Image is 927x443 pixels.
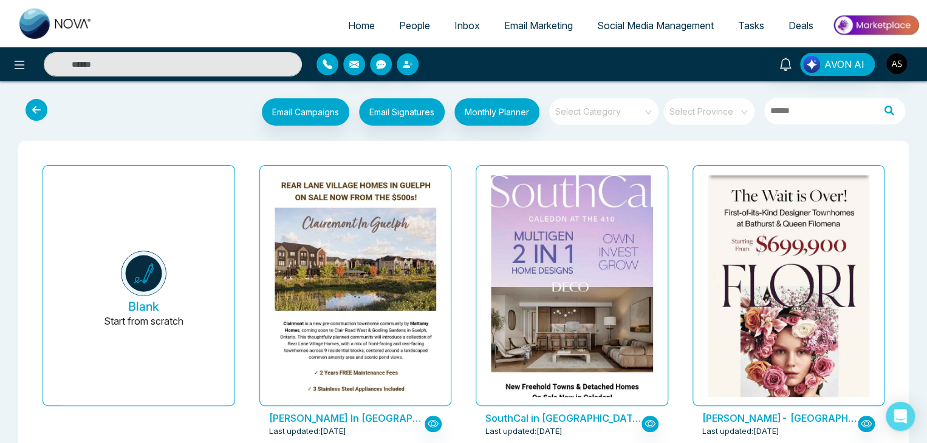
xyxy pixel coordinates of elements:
[269,411,425,425] p: Clairmont In Guelph by Mattamy Homes
[387,14,442,37] a: People
[485,411,641,425] p: SouthCal in Caledon
[19,8,92,39] img: Nova CRM Logo
[121,251,166,296] img: novacrm
[485,425,563,438] span: Last updated: [DATE]
[585,14,726,37] a: Social Media Management
[832,12,920,39] img: Market-place.gif
[359,98,445,126] button: Email Signatures
[800,53,875,76] button: AVON AI
[445,98,539,129] a: Monthly Planner
[824,57,864,72] span: AVON AI
[399,19,430,32] span: People
[454,98,539,126] button: Monthly Planner
[803,56,820,73] img: Lead Flow
[269,425,346,438] span: Last updated: [DATE]
[788,19,813,32] span: Deals
[128,299,159,314] h5: Blank
[454,19,480,32] span: Inbox
[776,14,826,37] a: Deals
[262,98,349,126] button: Email Campaigns
[738,19,764,32] span: Tasks
[492,14,585,37] a: Email Marketing
[504,19,573,32] span: Email Marketing
[726,14,776,37] a: Tasks
[597,19,714,32] span: Social Media Management
[886,53,907,74] img: User Avatar
[702,411,858,425] p: Flori Towns- Treasure Hill
[442,14,492,37] a: Inbox
[349,98,445,129] a: Email Signatures
[348,19,375,32] span: Home
[63,175,225,405] button: BlankStart from scratch
[252,105,349,117] a: Email Campaigns
[886,402,915,431] div: Open Intercom Messenger
[104,314,183,343] p: Start from scratch
[702,425,779,438] span: Last updated: [DATE]
[336,14,387,37] a: Home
